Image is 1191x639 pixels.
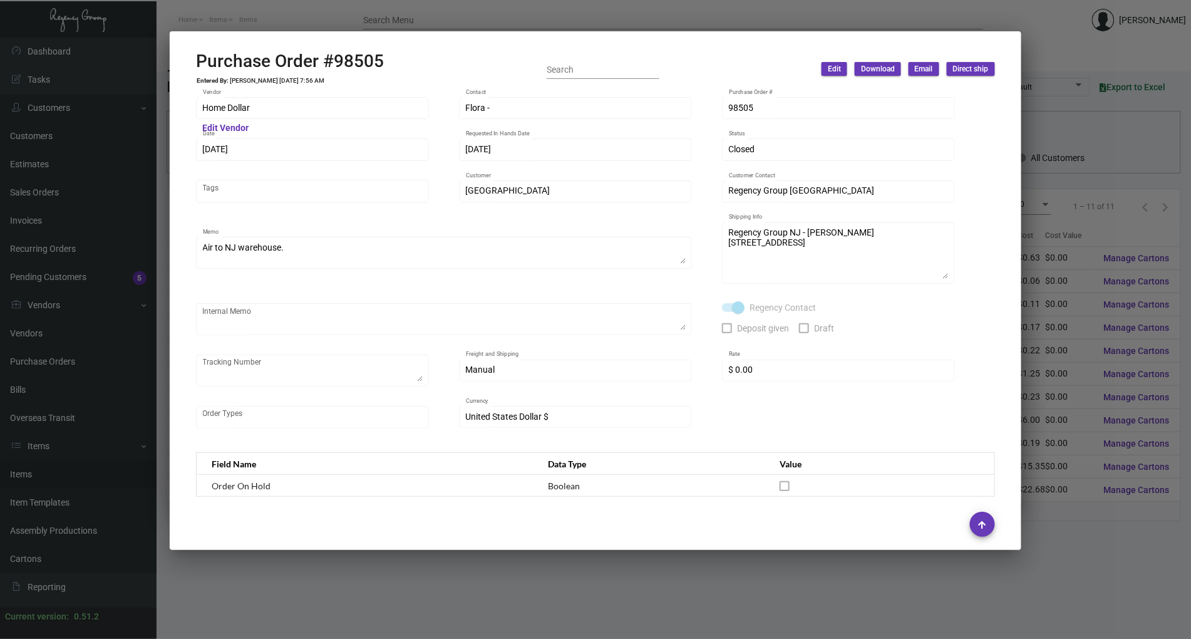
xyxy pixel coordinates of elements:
[196,51,384,72] h2: Purchase Order #98505
[5,610,69,623] div: Current version:
[909,62,939,76] button: Email
[74,610,99,623] div: 0.51.2
[196,77,229,85] td: Entered By:
[828,64,841,75] span: Edit
[855,62,901,76] button: Download
[750,300,816,315] span: Regency Contact
[947,62,995,76] button: Direct ship
[535,453,767,475] th: Data Type
[737,321,789,336] span: Deposit given
[548,481,580,491] span: Boolean
[814,321,834,336] span: Draft
[212,481,271,491] span: Order On Hold
[767,453,994,475] th: Value
[822,62,847,76] button: Edit
[953,64,989,75] span: Direct ship
[466,365,495,375] span: Manual
[861,64,895,75] span: Download
[203,123,249,133] mat-hint: Edit Vendor
[197,453,536,475] th: Field Name
[915,64,933,75] span: Email
[729,144,755,154] span: Closed
[229,77,325,85] td: [PERSON_NAME] [DATE] 7:56 AM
